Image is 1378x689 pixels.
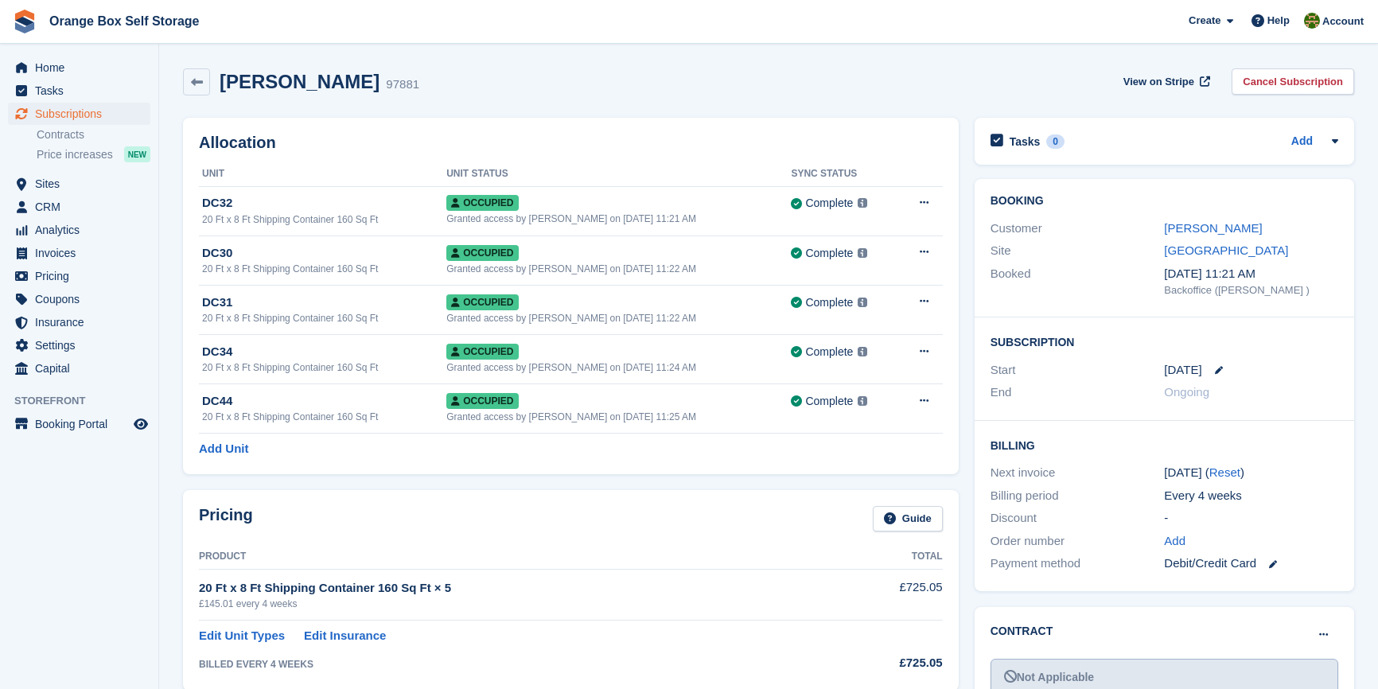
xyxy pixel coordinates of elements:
div: Complete [805,344,853,360]
img: stora-icon-8386f47178a22dfd0bd8f6a31ec36ba5ce8667c1dd55bd0f319d3a0aa187defe.svg [13,10,37,33]
div: Order number [991,532,1165,551]
h2: Pricing [199,506,253,532]
a: menu [8,242,150,264]
div: 20 Ft x 8 Ft Shipping Container 160 Sq Ft [202,311,446,325]
a: menu [8,196,150,218]
div: Every 4 weeks [1164,487,1338,505]
span: View on Stripe [1123,74,1194,90]
div: 20 Ft x 8 Ft Shipping Container 160 Sq Ft [202,360,446,375]
span: Occupied [446,344,518,360]
span: Occupied [446,294,518,310]
div: Not Applicable [1004,669,1325,686]
a: Edit Unit Types [199,627,285,645]
time: 2025-09-01 23:00:00 UTC [1164,361,1201,380]
div: DC31 [202,294,446,312]
div: [DATE] 11:21 AM [1164,265,1338,283]
a: Guide [873,506,943,532]
span: Price increases [37,147,113,162]
a: Contracts [37,127,150,142]
span: Settings [35,334,130,356]
span: Subscriptions [35,103,130,125]
th: Unit Status [446,162,791,187]
span: Insurance [35,311,130,333]
div: 20 Ft x 8 Ft Shipping Container 160 Sq Ft [202,262,446,276]
span: Ongoing [1164,385,1209,399]
div: 20 Ft x 8 Ft Shipping Container 160 Sq Ft × 5 [199,579,834,598]
a: menu [8,334,150,356]
a: menu [8,265,150,287]
a: menu [8,413,150,435]
th: Total [834,544,943,570]
div: Start [991,361,1165,380]
div: DC44 [202,392,446,411]
div: Complete [805,294,853,311]
div: £145.01 every 4 weeks [199,597,834,611]
a: [PERSON_NAME] [1164,221,1262,235]
div: 0 [1046,134,1065,149]
h2: Billing [991,437,1338,453]
div: Complete [805,393,853,410]
span: Sites [35,173,130,195]
a: Cancel Subscription [1232,68,1354,95]
div: Discount [991,509,1165,527]
div: Backoffice ([PERSON_NAME] ) [1164,282,1338,298]
a: menu [8,311,150,333]
img: icon-info-grey-7440780725fd019a000dd9b08b2336e03edf1995a4989e88bcd33f0948082b44.svg [858,298,867,307]
div: Site [991,242,1165,260]
span: Occupied [446,245,518,261]
th: Sync Status [791,162,896,187]
div: DC32 [202,194,446,212]
td: £725.05 [834,570,943,620]
span: Home [35,56,130,79]
div: Customer [991,220,1165,238]
div: DC30 [202,244,446,263]
a: Price increases NEW [37,146,150,163]
div: Complete [805,245,853,262]
div: 20 Ft x 8 Ft Shipping Container 160 Sq Ft [202,410,446,424]
div: Granted access by [PERSON_NAME] on [DATE] 11:22 AM [446,311,791,325]
span: Pricing [35,265,130,287]
div: £725.05 [834,654,943,672]
h2: Subscription [991,333,1338,349]
img: icon-info-grey-7440780725fd019a000dd9b08b2336e03edf1995a4989e88bcd33f0948082b44.svg [858,248,867,258]
h2: Contract [991,623,1053,640]
h2: [PERSON_NAME] [220,71,380,92]
div: BILLED EVERY 4 WEEKS [199,657,834,671]
span: Create [1189,13,1220,29]
th: Unit [199,162,446,187]
span: Booking Portal [35,413,130,435]
h2: Booking [991,195,1338,208]
span: Occupied [446,393,518,409]
div: Billing period [991,487,1165,505]
a: [GEOGRAPHIC_DATA] [1164,243,1288,257]
th: Product [199,544,834,570]
img: icon-info-grey-7440780725fd019a000dd9b08b2336e03edf1995a4989e88bcd33f0948082b44.svg [858,198,867,208]
a: menu [8,173,150,195]
a: menu [8,288,150,310]
a: Add [1291,133,1313,151]
img: icon-info-grey-7440780725fd019a000dd9b08b2336e03edf1995a4989e88bcd33f0948082b44.svg [858,347,867,356]
a: Edit Insurance [304,627,386,645]
h2: Allocation [199,134,943,152]
a: Add Unit [199,440,248,458]
div: 20 Ft x 8 Ft Shipping Container 160 Sq Ft [202,212,446,227]
div: Debit/Credit Card [1164,555,1338,573]
span: Tasks [35,80,130,102]
a: View on Stripe [1117,68,1213,95]
img: SARAH T [1304,13,1320,29]
a: Reset [1209,465,1240,479]
div: DC34 [202,343,446,361]
a: Preview store [131,415,150,434]
span: Invoices [35,242,130,264]
div: Granted access by [PERSON_NAME] on [DATE] 11:21 AM [446,212,791,226]
span: CRM [35,196,130,218]
div: Granted access by [PERSON_NAME] on [DATE] 11:25 AM [446,410,791,424]
a: menu [8,357,150,380]
div: Payment method [991,555,1165,573]
span: Analytics [35,219,130,241]
span: Help [1267,13,1290,29]
a: menu [8,80,150,102]
div: Granted access by [PERSON_NAME] on [DATE] 11:22 AM [446,262,791,276]
div: NEW [124,146,150,162]
div: [DATE] ( ) [1164,464,1338,482]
